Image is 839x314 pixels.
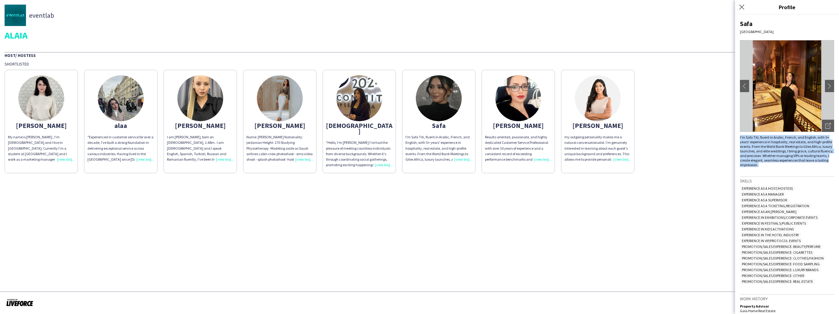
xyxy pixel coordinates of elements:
div: [PERSON_NAME] [246,123,313,128]
span: Experience as a Ticketing/Registration [740,204,811,208]
div: Shortlisted [5,61,834,67]
div: [PERSON_NAME] [167,123,234,128]
img: thumb-93cfcb23-46f9-4184-bf17-0e46cc10f34d.jpg [495,75,541,121]
img: thumb-65fd8dc553053.jpeg [575,75,621,121]
span: Experience in Festivals/Public Events [740,221,808,226]
img: thumb-65fd4304e6b47.jpeg [18,75,64,121]
div: "Experienced in customer service for over a decade, I’ve built a strong foundation in delivering ... [87,134,154,162]
span: Experience as a Manager [740,192,785,196]
div: [GEOGRAPHIC_DATA] [740,29,834,34]
img: Powered by Liveforce [6,298,33,307]
span: Promotion/Sales Experience: Cigarettes [740,250,814,255]
div: I'm Safa Titi, fluent in Arabic, French, and English, with 5+ years' experience in hospitality, r... [740,135,834,167]
div: My name is [PERSON_NAME] , I’m [DEMOGRAPHIC_DATA] and I live in [GEOGRAPHIC_DATA]. Currently I’m ... [8,134,75,162]
div: Safa [740,20,834,28]
div: alaa [87,123,154,128]
div: [PERSON_NAME] [8,123,75,128]
img: Crew avatar or photo [740,40,834,132]
span: Promotion/Sales Experience: Beauty/Perfume [740,244,822,249]
span: Experience in The Hotel Industry [740,233,801,237]
span: Promotion/Sales Experience: Real Estate [740,279,815,284]
img: thumb-4db18bfc-045e-4a19-b338-6d3b665174d0.jpg [98,75,144,121]
span: Experience as a Host/Hostess [740,186,795,191]
img: thumb-67570c1f332d6.jpeg [336,75,382,121]
span: Promotion/Sales Experience: Other [740,273,806,278]
h3: Work history [740,296,834,301]
h3: Skills [740,178,834,184]
div: [PERSON_NAME] [485,123,552,128]
h3: Profile [735,3,839,11]
div: I am [PERSON_NAME], born on [DEMOGRAPHIC_DATA], 1.68m . I am [DEMOGRAPHIC_DATA] and I speak Engli... [167,134,234,162]
div: Results-oriented, passionate, and highly dedicated Customer Service Professional with over 10 yea... [485,134,552,162]
img: thumb-9b953f8e-3d33-4058-9de8-fb570361871a.jpg [416,75,462,121]
div: Host/ Hostess [5,52,834,58]
div: ALAIA [5,31,834,40]
div: my outgoing personality makes me a natural conversationalist. I'm genuinely interested in learnin... [564,134,631,162]
div: Gala Home Real Estate [740,308,834,313]
span: Promotion/Sales Experience: Luxury Brands [740,267,820,272]
div: Property Advisor [740,304,834,308]
div: "Hello, I'm [PERSON_NAME] I've had the pleasure of meeting countless individuals from diverse bac... [326,140,393,168]
span: Experience as a Supervisor [740,198,789,202]
img: thumb-ed099fa7-420b-4e7e-a244-c78868f51d91.jpg [257,75,303,121]
span: Promotion/Sales Experience: Clothes/Fashion [740,256,826,260]
span: Experience in Exhibitions/Corporate Events [740,215,819,220]
span: Experience in Kids Activations [740,227,796,231]
span: Experience as an [PERSON_NAME] [740,209,798,214]
span: Promotion/Sales Experience: Food Sampling [740,262,822,266]
div: Safa [405,123,472,128]
img: thumb-1ae75a8f-7936-4c0a-9305-fba5d3d5aeae.jpg [177,75,223,121]
div: I'm Safa Titi, fluent in Arabic, French, and English, with 5+ years' experience in hospitality, r... [405,134,472,162]
span: Experience in VIP/Protocol Events [740,238,803,243]
div: [PERSON_NAME] [564,123,631,128]
div: Name: [PERSON_NAME] Nationality: jordanian Height: 170 Studying Physiotherapy -Modeling aside as ... [246,134,313,162]
div: [DEMOGRAPHIC_DATA] [326,123,393,134]
img: thumb-00f100d9-d361-4665-9bc1-ed0bd02e0cd4.jpg [5,5,26,26]
div: Open photos pop-in [822,120,834,132]
span: eventlab [29,13,54,18]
